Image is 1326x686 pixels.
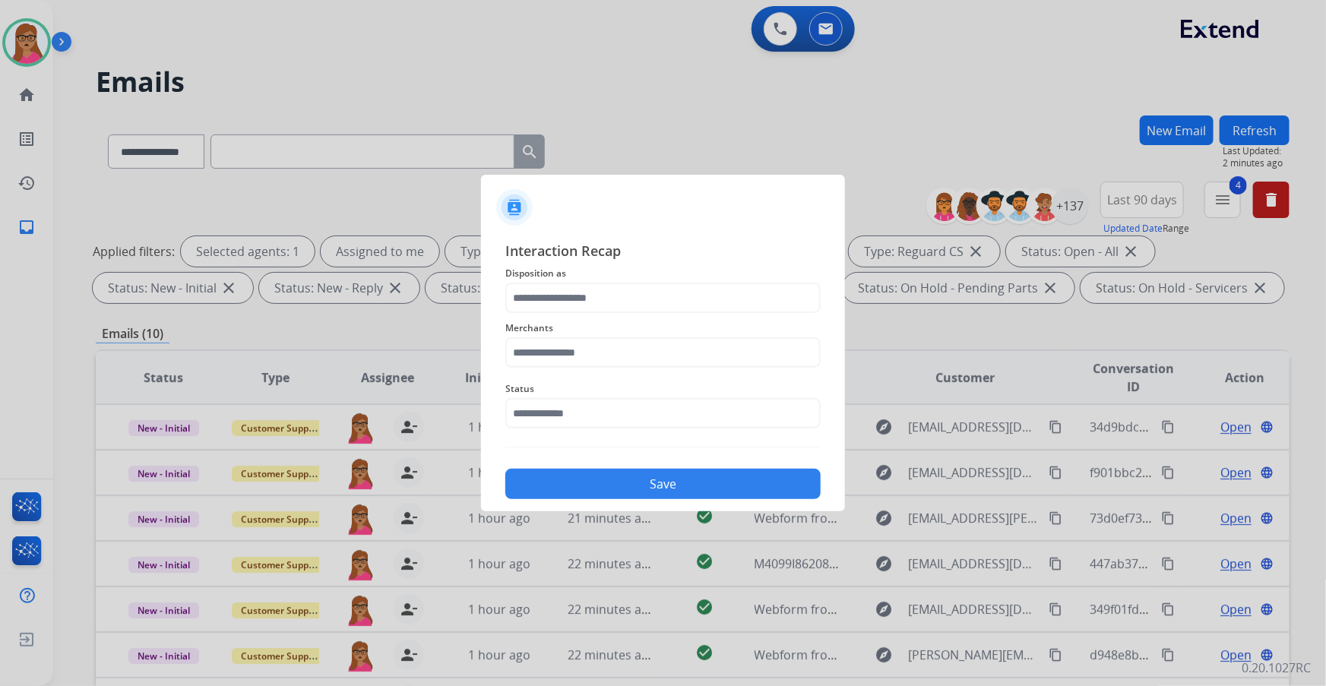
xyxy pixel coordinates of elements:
img: contact-recap-line.svg [505,447,821,447]
img: contactIcon [496,189,533,226]
span: Interaction Recap [505,240,821,264]
button: Save [505,469,821,499]
span: Merchants [505,319,821,337]
span: Status [505,380,821,398]
p: 0.20.1027RC [1242,659,1311,677]
span: Disposition as [505,264,821,283]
